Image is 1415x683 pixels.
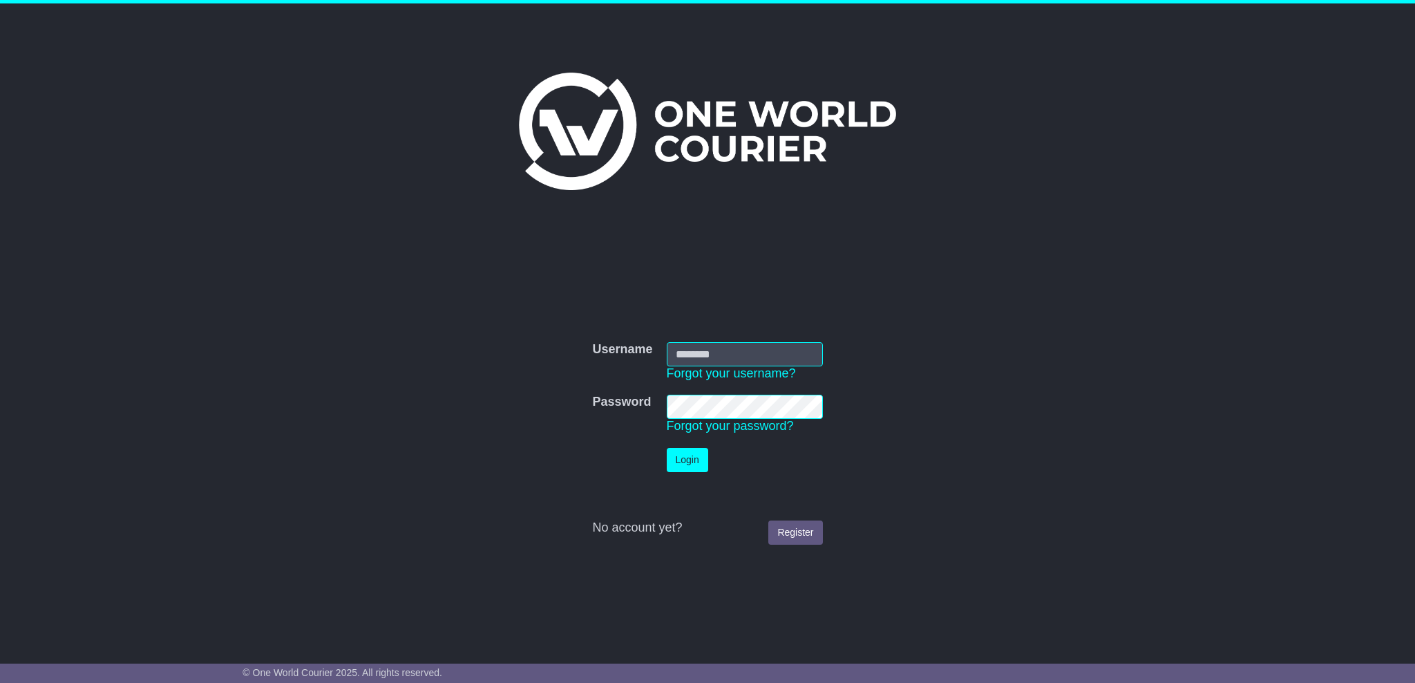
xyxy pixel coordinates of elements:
[592,395,651,410] label: Password
[519,73,896,190] img: One World
[592,521,822,536] div: No account yet?
[667,366,796,380] a: Forgot your username?
[592,342,652,357] label: Username
[243,667,442,678] span: © One World Courier 2025. All rights reserved.
[768,521,822,545] a: Register
[667,448,708,472] button: Login
[667,419,794,433] a: Forgot your password?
